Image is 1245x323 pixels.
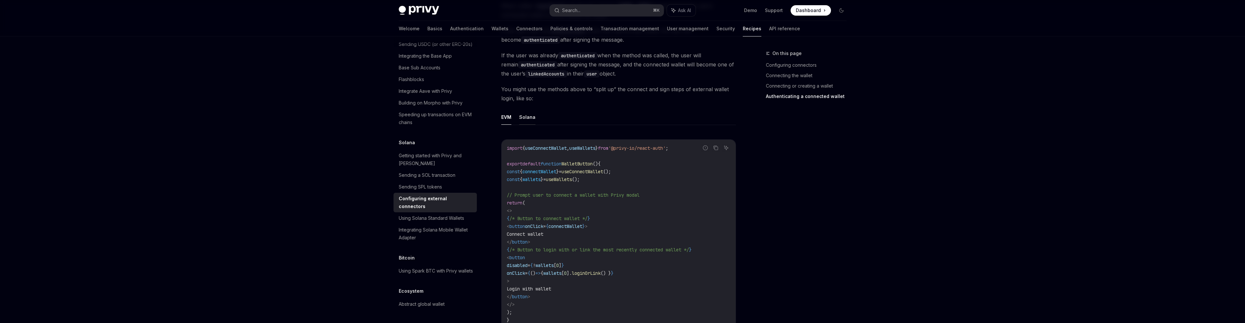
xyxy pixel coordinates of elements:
[744,7,757,14] a: Demo
[546,223,548,229] span: {
[509,216,588,221] span: /* Button to connect wallet */
[501,51,736,78] span: If the user was already when the method was called, the user will remain after signing the messag...
[399,21,420,36] a: Welcome
[548,223,582,229] span: connectWallet
[766,81,852,91] a: Connecting or creating a wallet
[543,176,546,182] span: =
[582,223,585,229] span: }
[608,145,666,151] span: '@privy-io/react-auth'
[507,231,543,237] span: Connect wallet
[507,278,509,284] span: >
[399,6,439,15] img: dark logo
[569,145,595,151] span: useWallets
[595,145,598,151] span: }
[507,208,512,214] span: <>
[598,161,601,167] span: {
[541,176,543,182] span: }
[507,169,520,175] span: const
[399,287,423,295] h5: Ecosystem
[507,176,520,182] span: const
[399,99,463,107] div: Building on Morpho with Privy
[507,239,512,245] span: </
[558,52,597,59] code: authenticated
[507,302,515,307] span: </>
[450,21,484,36] a: Authentication
[567,145,569,151] span: ,
[520,169,522,175] span: {
[507,223,509,229] span: <
[528,270,530,276] span: {
[501,85,736,103] span: You might use the methods above to “split up” the connect and sign steps of external wallet login...
[399,226,473,242] div: Integrating Solana Mobile Wallet Adapter
[507,255,509,260] span: <
[394,150,477,169] a: Getting started with Privy and [PERSON_NAME]
[507,247,509,253] span: {
[399,111,473,126] div: Speeding up transactions on EVM chains
[399,254,415,262] h5: Bitcoin
[556,262,559,268] span: 0
[507,294,512,300] span: </
[509,247,689,253] span: /* Button to login with or link the most recently connected wallet */
[722,144,730,152] button: Ask AI
[546,176,572,182] span: useWallets
[765,7,783,14] a: Support
[716,21,735,36] a: Security
[521,36,560,44] code: authenticated
[399,171,455,179] div: Sending a SOL transaction
[525,70,567,77] code: linkedAccounts
[399,183,442,191] div: Sending SPL tokens
[522,169,556,175] span: connectWallet
[766,91,852,102] a: Authenticating a connected wallet
[611,270,614,276] span: }
[507,192,640,198] span: // Prompt user to connect a wallet with Privy modal
[572,176,580,182] span: ();
[399,87,452,95] div: Integrate Aave with Privy
[528,262,530,268] span: =
[564,270,567,276] span: 0
[666,145,668,151] span: ;
[394,85,477,97] a: Integrate Aave with Privy
[791,5,831,16] a: Dashboard
[507,317,509,323] span: }
[427,21,442,36] a: Basics
[394,62,477,74] a: Base Sub Accounts
[522,176,541,182] span: wallets
[541,270,543,276] span: {
[522,161,541,167] span: default
[603,169,611,175] span: ();
[394,212,477,224] a: Using Solana Standard Wallets
[550,21,593,36] a: Policies & controls
[399,76,424,83] div: Flashblocks
[543,270,561,276] span: wallets
[701,144,710,152] button: Report incorrect code
[678,7,691,14] span: Ask AI
[399,64,440,72] div: Base Sub Accounts
[766,70,852,81] a: Connecting the wallet
[541,161,561,167] span: function
[399,195,473,210] div: Configuring external connectors
[399,52,452,60] div: Integrating the Base App
[394,181,477,193] a: Sending SPL tokens
[543,223,546,229] span: =
[507,145,522,151] span: import
[593,161,598,167] span: ()
[769,21,800,36] a: API reference
[525,145,567,151] span: useConnectWallet
[528,239,530,245] span: >
[556,169,559,175] span: }
[394,193,477,212] a: Configuring external connectors
[689,247,692,253] span: }
[507,262,528,268] span: disabled
[399,139,415,147] h5: Solana
[518,61,557,68] code: authenticated
[501,109,511,125] button: EVM
[601,270,611,276] span: () }
[535,270,541,276] span: =>
[507,200,522,206] span: return
[507,309,512,315] span: );
[522,200,525,206] span: (
[399,300,445,308] div: Abstract global wallet
[512,294,528,300] span: button
[567,270,572,276] span: ].
[507,286,551,292] span: Login with wallet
